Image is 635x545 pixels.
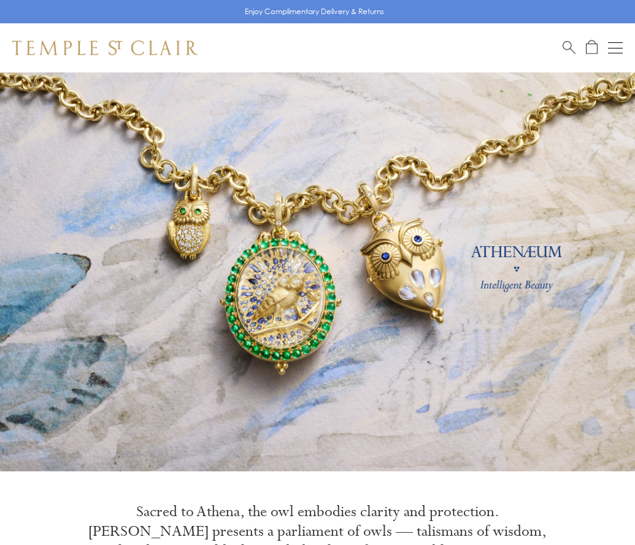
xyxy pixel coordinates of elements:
img: Temple St. Clair [12,41,198,55]
p: Enjoy Complimentary Delivery & Returns [245,6,384,18]
a: Open Shopping Bag [586,40,598,55]
button: Open navigation [608,41,623,55]
a: Search [563,40,575,55]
